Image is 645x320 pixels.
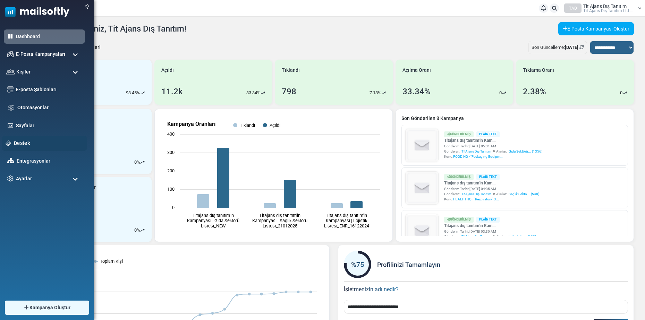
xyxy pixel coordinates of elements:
div: %75 [344,259,371,270]
a: Son Gönderilen 3 Kampanya [401,115,628,122]
text: Titajans dış tanıtım'in Kampanyası | Gıda Sektörü Listesi_NEW [187,213,239,228]
div: Son Güncelleme: [528,41,587,54]
div: Profilinizi Tamamlayın [344,251,628,278]
span: Tıklandı [282,67,300,74]
span: Tıklama Oranı [523,67,554,74]
a: Gıda Sektörü... (1356) [509,149,542,154]
div: Gönderim Tarihi: [DATE] 04:35 AM [444,186,539,191]
text: Titajans dış tanıtım'in Kampanyası | Lojistik Listesi_ENR_16122024 [324,213,369,228]
img: empty-draft-icon2.svg [406,215,438,247]
p: 0 [134,227,137,234]
a: Sayfalar [16,122,82,129]
a: Destek [14,139,83,147]
div: 33.34% [402,85,431,98]
img: empty-draft-icon2.svg [406,129,438,162]
a: Titajans dış tanıtım'in Kam... [444,180,539,186]
text: 200 [167,168,175,173]
p: 0 [134,159,137,166]
a: Entegrasyonlar [17,157,82,165]
img: empty-draft-icon2.svg [406,172,438,204]
p: 0 [499,89,502,96]
a: Lojistik Lis... (108) [509,234,536,239]
span: Ti̇t Ajans Diş Tanitim Ltd ... [583,9,633,13]
div: Gönderim Tarihi: [DATE] 03:30 AM [444,229,536,234]
div: Gönderilmiş [444,131,474,137]
span: Açılma Oranı [402,67,431,74]
a: Saglik Sekto... (548) [509,191,539,197]
div: % [134,159,145,166]
span: Ayarlar [16,175,32,182]
img: campaigns-icon.png [7,51,14,57]
span: FOOD HQ - "Packaging Equipm... [453,155,503,158]
p: 7.13% [370,89,381,96]
img: email-templates-icon.svg [7,86,14,93]
text: Titajans dış tanıtım'in Kampanyası | Saglik Sektoru Listesi_21012025 [252,213,307,228]
span: E-Posta Kampanyaları [16,51,65,58]
div: Plain Text [476,217,500,223]
b: [DATE] [565,45,578,50]
img: settings-icon.svg [7,175,14,182]
p: 93.45% [126,89,140,96]
h4: Tekrar hoş geldiniz, Tit Ajans Dış Tanıtım! [34,24,186,34]
div: Gönderen: Alıcılar:: [444,191,539,197]
a: Titajans dış tanıtım'in Kam... [444,223,536,229]
text: Toplam Kişi [100,259,123,264]
div: TAD [564,3,582,13]
text: 400 [167,131,175,137]
img: workflow.svg [7,104,15,112]
div: 2.38% [523,85,546,98]
img: support-icon.svg [6,140,11,146]
div: Gönderen: Alıcılar:: [444,234,536,239]
div: Konu: [444,154,542,159]
span: Tit Ajans Dış Tanıtım [583,4,627,9]
a: E-posta Şablonları [16,86,82,93]
div: 798 [282,85,296,98]
span: Açıldı [161,67,174,74]
p: 0 [620,89,622,96]
img: landing_pages.svg [7,122,14,129]
a: Otomasyonlar [17,104,82,111]
div: Plain Text [476,131,500,137]
div: Gönderim Tarihi: [DATE] 05:31 AM [444,144,542,149]
a: Refresh Stats [579,45,584,50]
span: TitAjans Dış Tanıtım [461,234,491,239]
text: 300 [167,150,175,155]
div: Plain Text [476,174,500,180]
a: E-Posta Kampanyası Oluştur [558,22,634,35]
text: 100 [167,187,175,192]
div: % [134,227,145,234]
a: Dashboard [16,33,82,40]
span: HEALTH HQ - "Respiratory" S... [453,197,499,201]
div: Gönderen: Alıcılar:: [444,149,542,154]
span: Kişiler [16,68,31,76]
div: Gönderilmiş [444,174,474,180]
text: Tıklandı [240,123,255,128]
p: 33.34% [246,89,261,96]
img: dashboard-icon-active.svg [7,33,14,40]
svg: Kampanya Oranları [160,115,387,236]
div: Konu: [444,197,539,202]
div: 11.2k [161,85,183,98]
text: 0 [172,205,175,210]
a: TAD Tit Ajans Dış Tanıtım Ti̇t Ajans Diş Tanitim Ltd ... [564,3,642,13]
text: Kampanya Oranları [167,121,215,127]
a: Titajans dış tanıtım'in Kam... [444,137,542,144]
label: İşletmenizin adı nedir? [344,282,399,294]
span: TitAjans Dış Tanıtım [461,191,491,197]
span: Kampanya Oluştur [29,304,70,311]
text: Açıldı [269,123,280,128]
span: TitAjans Dış Tanıtım [461,149,491,154]
div: Gönderilmiş [444,217,474,223]
img: contacts-icon.svg [6,69,15,74]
